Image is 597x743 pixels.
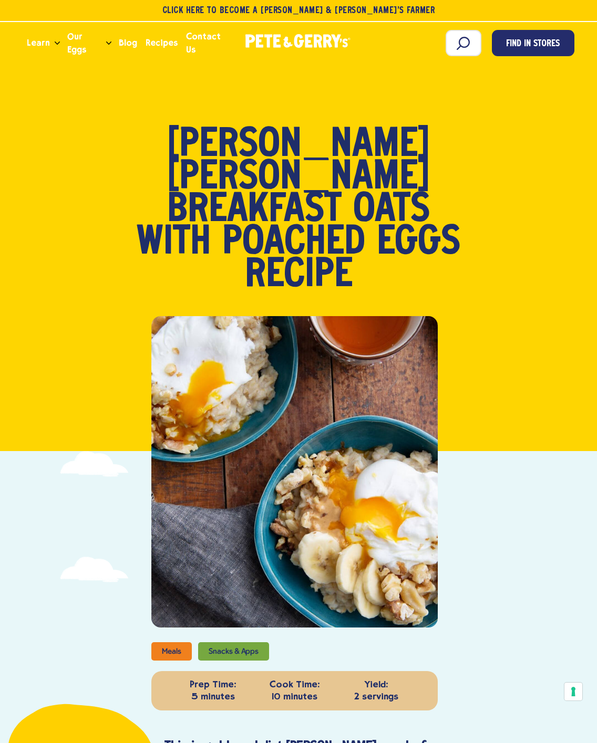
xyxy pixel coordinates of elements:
span: Breakfast [167,194,342,227]
strong: Cook Time: [256,678,333,690]
input: Search [446,30,481,56]
span: Recipes [146,36,178,49]
a: Blog [115,29,141,57]
p: 10 minutes [256,678,333,703]
span: Learn [27,36,50,49]
a: Contact Us [182,29,235,57]
a: Learn [23,29,54,57]
p: 5 minutes [175,678,251,703]
span: Recipe [245,259,353,292]
li: Snacks & Apps [198,642,269,661]
a: Find in Stores [492,30,574,56]
strong: Prep Time: [175,678,251,690]
p: 2 servings [338,678,414,703]
button: Your consent preferences for tracking technologies [564,683,582,700]
button: Open the dropdown menu for Our Eggs [106,41,111,45]
span: [PERSON_NAME] [167,162,430,194]
span: with [137,227,211,259]
li: Meals [151,642,192,661]
strong: Yield: [338,678,414,690]
span: Contact Us [186,30,231,56]
span: Eggs [377,227,460,259]
span: Our Eggs [67,30,102,56]
a: Our Eggs [63,29,106,57]
span: Poached [222,227,365,259]
span: Find in Stores [506,37,560,51]
span: Blog [119,36,137,49]
button: Open the dropdown menu for Learn [55,41,60,45]
span: [PERSON_NAME] [167,129,430,162]
span: Oats [353,194,430,227]
a: Recipes [141,29,182,57]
